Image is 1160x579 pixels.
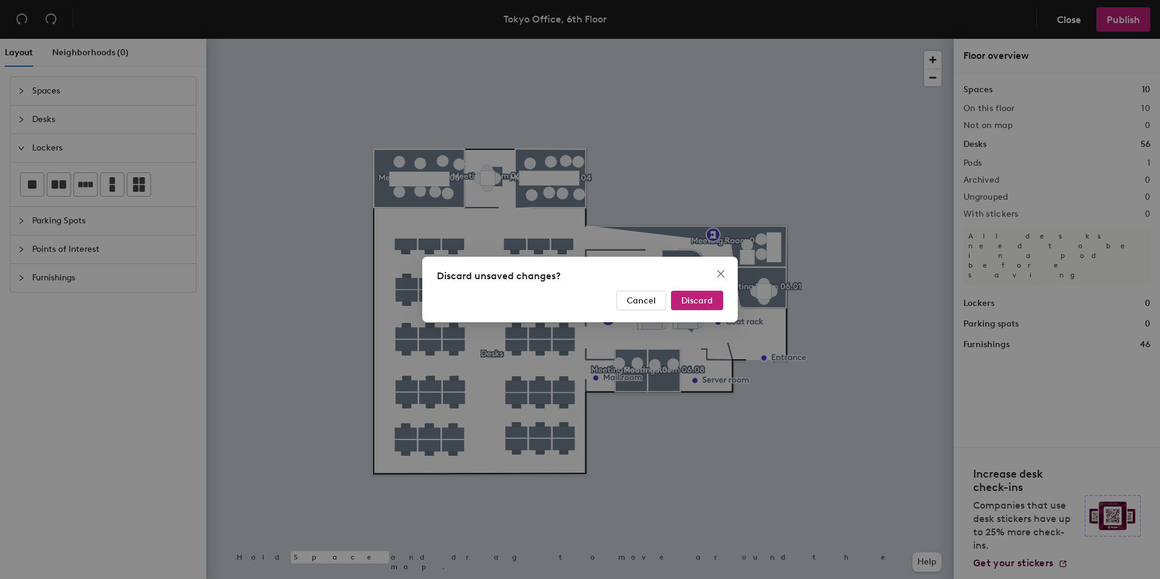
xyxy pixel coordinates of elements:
button: Discard [671,291,723,310]
div: Discard unsaved changes? [437,269,723,283]
span: close [716,269,726,279]
span: Close [711,269,730,279]
span: Discard [681,296,713,306]
button: Close [711,264,730,283]
span: Cancel [627,296,656,306]
button: Cancel [616,291,666,310]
